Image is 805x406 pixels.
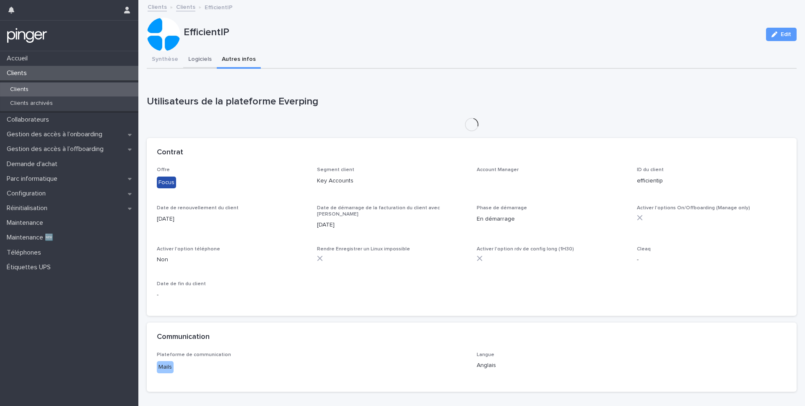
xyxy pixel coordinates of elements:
[766,28,797,41] button: Edit
[157,148,183,157] h2: Contrat
[781,31,791,37] span: Edit
[637,255,787,264] p: -
[317,177,467,185] p: Key Accounts
[147,51,183,69] button: Synthèse
[184,26,759,39] p: EfficientIP
[3,175,64,183] p: Parc informatique
[176,2,195,11] a: Clients
[317,206,440,216] span: Date de démarrage de la facturation du client avec [PERSON_NAME]
[3,116,56,124] p: Collaborateurs
[477,215,627,224] p: En démarrage
[477,247,574,252] span: Activer l'option rdv de config long (1H30)
[3,204,54,212] p: Réinitialisation
[477,167,519,172] span: Account Manager
[183,51,217,69] button: Logiciels
[157,206,239,211] span: Date de renouvellement du client
[3,145,110,153] p: Gestion des accès à l’offboarding
[3,249,48,257] p: Téléphones
[3,263,57,271] p: Étiquettes UPS
[3,69,34,77] p: Clients
[205,2,233,11] p: EfficientIP
[3,219,50,227] p: Maintenance
[477,352,494,357] span: Langue
[157,167,170,172] span: Offre
[637,247,651,252] span: Cleaq
[637,206,750,211] span: Activer l'options On/Offboarding (Manage only)
[147,96,797,108] h1: Utilisateurs de la plateforme Everping
[3,55,34,62] p: Accueil
[3,130,109,138] p: Gestion des accès à l’onboarding
[3,86,35,93] p: Clients
[3,100,60,107] p: Clients archivés
[317,167,354,172] span: Segment client
[157,177,176,189] div: Focus
[317,247,410,252] span: Rendre Enregistrer un Linux impossible
[157,215,307,224] p: [DATE]
[317,221,467,229] p: [DATE]
[3,190,52,198] p: Configuration
[157,281,206,286] span: Date de fin du client
[157,361,174,373] div: Mails
[157,352,231,357] span: Plateforme de communication
[148,2,167,11] a: Clients
[217,51,261,69] button: Autres infos
[157,291,307,299] p: -
[3,234,60,242] p: Maintenance 🆕
[637,177,787,185] p: efficientip
[477,361,787,370] p: Anglais
[7,27,47,44] img: mTgBEunGTSyRkCgitkcU
[3,160,64,168] p: Demande d'achat
[637,167,664,172] span: ID du client
[157,255,307,264] p: Non
[157,333,210,342] h2: Communication
[157,247,220,252] span: Activer l'option téléphone
[477,206,527,211] span: Phase de démarrage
